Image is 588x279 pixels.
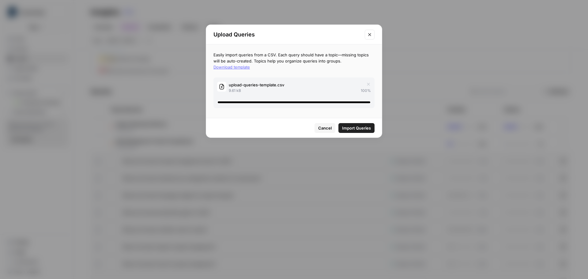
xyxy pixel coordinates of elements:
span: 9.61 kB [229,88,241,93]
button: Download template [213,64,250,70]
span: Cancel [318,125,332,131]
p: Easily import queries from a CSV. Each query should have a topic—missing topics will be auto-crea... [213,52,375,70]
h2: Upload Queries [213,30,361,39]
span: Import Queries [342,125,371,131]
span: upload-queries-template.csv [229,82,284,88]
span: 100 % [361,88,371,93]
button: Close modal [365,30,375,40]
button: Cancel [315,123,335,133]
button: Import Queries [338,123,375,133]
